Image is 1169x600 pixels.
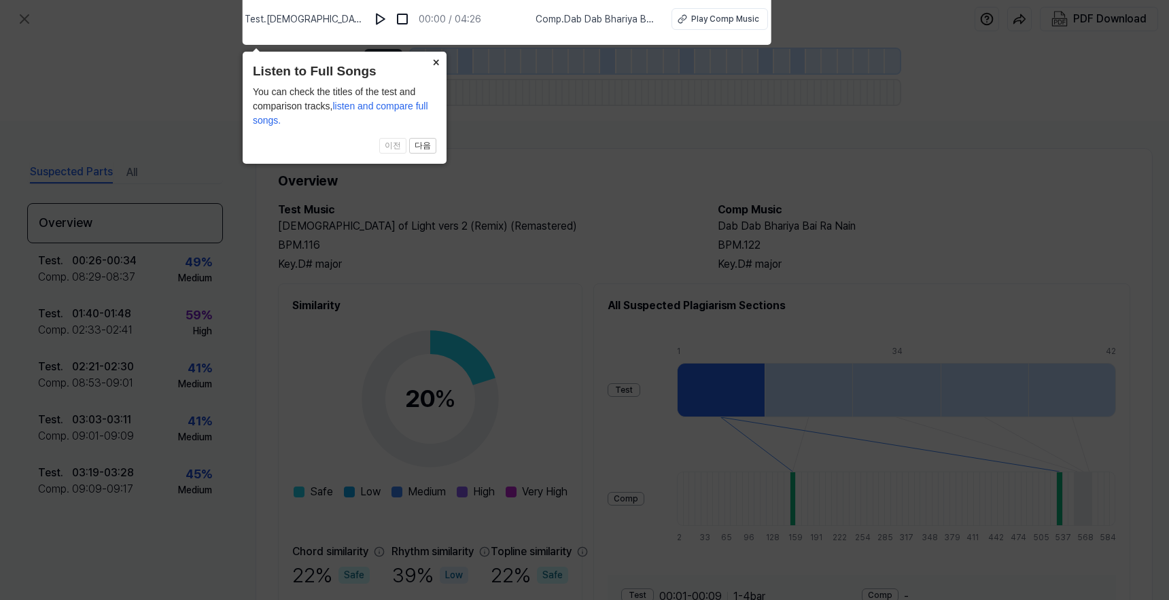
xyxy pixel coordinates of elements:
[671,8,768,30] button: Play Comp Music
[374,12,387,26] img: play
[691,13,759,25] div: Play Comp Music
[419,12,481,27] div: 00:00 / 04:26
[253,85,436,128] div: You can check the titles of the test and comparison tracks,
[253,62,436,82] header: Listen to Full Songs
[396,12,409,26] img: stop
[245,12,364,27] span: Test . [DEMOGRAPHIC_DATA] of Light vers 2 (Remix) (Remastered)
[425,52,447,71] button: Close
[253,101,428,126] span: listen and compare full songs.
[536,12,655,27] span: Comp . Dab Dab Bhariya Bai Ra Nain
[409,138,436,154] button: 다음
